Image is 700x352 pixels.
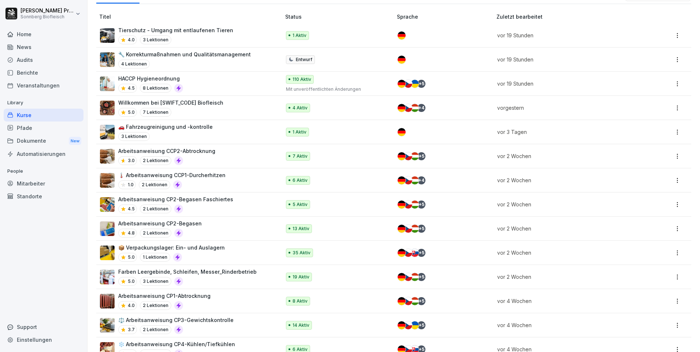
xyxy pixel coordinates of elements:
[128,157,135,164] p: 3.0
[293,250,310,256] p: 35 Aktiv
[140,229,171,237] p: 2 Lektionen
[497,56,633,63] p: vor 19 Stunden
[4,147,83,160] div: Automatisierungen
[118,220,202,227] p: Arbeitsanweisung CP2-Begasen
[128,302,135,309] p: 4.0
[69,137,81,145] div: New
[4,177,83,190] a: Mitarbeiter
[404,152,412,160] img: cz.svg
[4,28,83,41] a: Home
[118,292,211,300] p: Arbeitsanweisung CP1-Abtrocknung
[411,80,419,88] img: ua.svg
[293,129,306,135] p: 1 Aktiv
[417,297,425,305] div: + 5
[293,177,308,184] p: 6 Aktiv
[4,53,83,66] div: Audits
[4,165,83,177] p: People
[497,31,633,39] p: vor 19 Stunden
[118,75,183,82] p: HACCP Hygieneordnung
[128,37,135,43] p: 4.0
[404,225,412,233] img: cz.svg
[4,134,83,148] div: Dokumente
[21,14,74,19] p: Sonnberg Biofleisch
[293,274,309,280] p: 19 Aktiv
[128,278,135,285] p: 5.0
[404,297,412,305] img: cz.svg
[118,195,233,203] p: Arbeitsanweisung CP2-Begasen Faschiertes
[293,105,308,111] p: 4 Aktiv
[100,270,115,284] img: k0h6p37rkucdi2nwfcseq2gb.png
[118,244,225,251] p: 📦 Verpackungslager: Ein- und Auslagern
[398,128,406,136] img: de.svg
[140,325,171,334] p: 2 Lektionen
[140,156,171,165] p: 2 Lektionen
[497,128,633,136] p: vor 3 Tagen
[100,125,115,139] img: fh1uvn449maj2eaxxuiav0c6.png
[4,66,83,79] a: Berichte
[100,149,115,164] img: kcy5zsy084eomyfwy436ysas.png
[118,171,226,179] p: 🌡️ Arbeitsanweisung CCP1-Durcherhitzen
[411,297,419,305] img: hu.svg
[404,176,412,184] img: cz.svg
[21,8,74,14] p: [PERSON_NAME] Preßlauer
[404,201,412,209] img: cz.svg
[128,206,135,212] p: 4.5
[118,123,213,131] p: 🚗 Fahrzeugreinigung und -kontrolle
[118,316,234,324] p: ⚖️ Arbeitsanweisung CP3-Gewichtskontrolle
[411,176,419,184] img: hu.svg
[417,321,425,329] div: + 5
[497,249,633,256] p: vor 2 Wochen
[293,32,306,39] p: 1 Aktiv
[4,97,83,109] p: Library
[411,152,419,160] img: hu.svg
[4,190,83,203] a: Standorte
[100,246,115,260] img: g1mf2oopp3hpfy5j4nli41fj.png
[398,321,406,329] img: de.svg
[417,201,425,209] div: + 5
[398,152,406,160] img: de.svg
[398,297,406,305] img: de.svg
[398,176,406,184] img: de.svg
[4,109,83,121] a: Kurse
[128,181,134,188] p: 1.0
[140,35,171,44] p: 3 Lektionen
[497,201,633,208] p: vor 2 Wochen
[497,104,633,112] p: vorgestern
[417,80,425,88] div: + 5
[417,152,425,160] div: + 5
[497,225,633,232] p: vor 2 Wochen
[293,153,308,160] p: 7 Aktiv
[100,101,115,115] img: vq64qnx387vm2euztaeei3pt.png
[128,230,135,236] p: 4.8
[293,225,309,232] p: 13 Aktiv
[118,340,235,348] p: ❄️ Arbeitsanweisung CP4-Kühlen/Tiefkühlen
[497,321,633,329] p: vor 4 Wochen
[100,294,115,308] img: mphigpm8jrcai41dtx68as7p.png
[139,180,170,189] p: 2 Lektionen
[4,333,83,346] div: Einstellungen
[404,104,412,112] img: cz.svg
[398,31,406,40] img: de.svg
[398,80,406,88] img: de.svg
[118,132,150,141] p: 3 Lektionen
[497,176,633,184] p: vor 2 Wochen
[100,28,115,43] img: bamexjacmri6zjb590eznjuv.png
[286,86,386,93] p: Mit unveröffentlichten Änderungen
[4,41,83,53] div: News
[497,80,633,87] p: vor 19 Stunden
[4,134,83,148] a: DokumenteNew
[293,201,308,208] p: 5 Aktiv
[118,147,215,155] p: Arbeitsanweisung CCP2-Abtrocknung
[118,99,223,106] p: Willkommen bei [SWIFT_CODE] Biofleisch
[398,273,406,281] img: de.svg
[404,249,412,257] img: cz.svg
[411,273,419,281] img: hu.svg
[417,273,425,281] div: + 5
[398,225,406,233] img: de.svg
[285,13,394,20] p: Status
[100,221,115,236] img: oenbij6eacdvlc0h8sr4t2f0.png
[100,173,115,188] img: hvxepc8g01zu3rjqex5ywi6r.png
